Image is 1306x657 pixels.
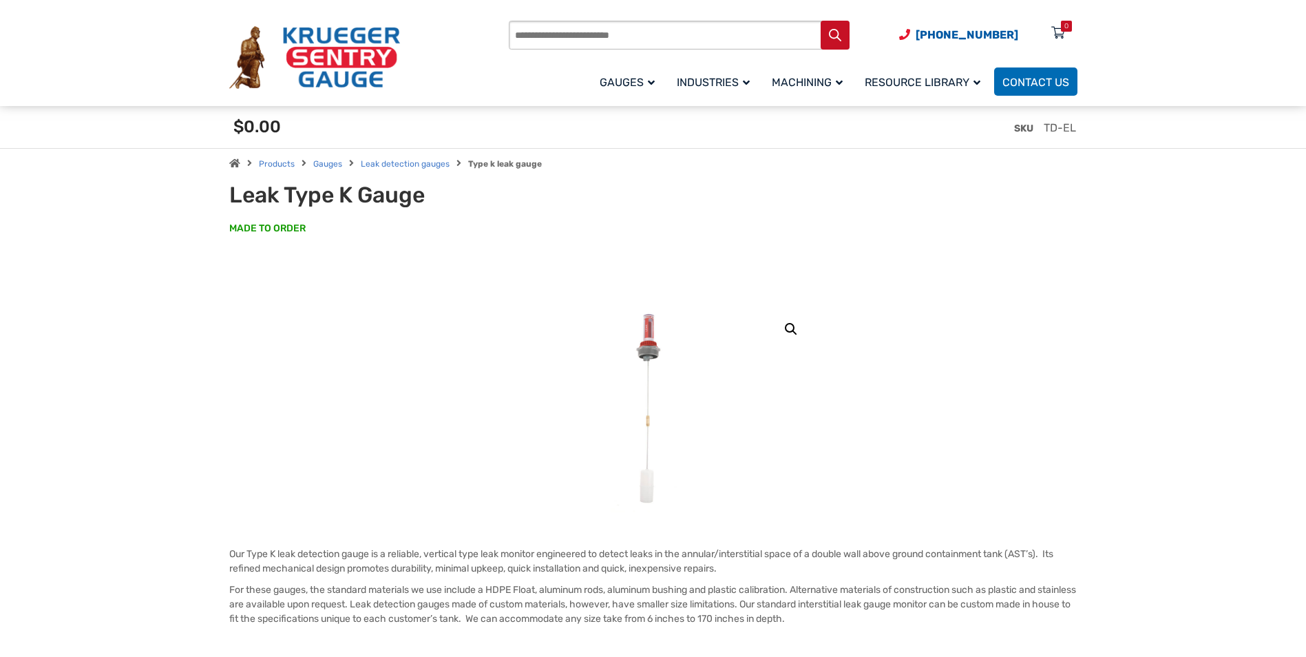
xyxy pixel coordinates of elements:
[865,76,980,89] span: Resource Library
[668,65,763,98] a: Industries
[1064,21,1068,32] div: 0
[229,583,1077,626] p: For these gauges, the standard materials we use include a HDPE Float, aluminum rods, aluminum bus...
[899,26,1018,43] a: Phone Number (920) 434-8860
[468,159,542,169] strong: Type k leak gauge
[772,76,843,89] span: Machining
[916,28,1018,41] span: [PHONE_NUMBER]
[1002,76,1069,89] span: Contact Us
[779,317,803,342] a: View full-screen image gallery
[229,26,400,90] img: Krueger Sentry Gauge
[229,547,1077,576] p: Our Type K leak detection gauge is a reliable, vertical type leak monitor engineered to detect le...
[259,159,295,169] a: Products
[313,159,342,169] a: Gauges
[361,159,450,169] a: Leak detection gauges
[677,76,750,89] span: Industries
[856,65,994,98] a: Resource Library
[763,65,856,98] a: Machining
[600,76,655,89] span: Gauges
[994,67,1077,96] a: Contact Us
[611,306,695,512] img: Leak Detection Gauge
[1014,123,1033,134] span: SKU
[229,222,306,236] span: MADE TO ORDER
[1044,121,1076,134] span: TD-EL
[229,182,569,208] h1: Leak Type K Gauge
[591,65,668,98] a: Gauges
